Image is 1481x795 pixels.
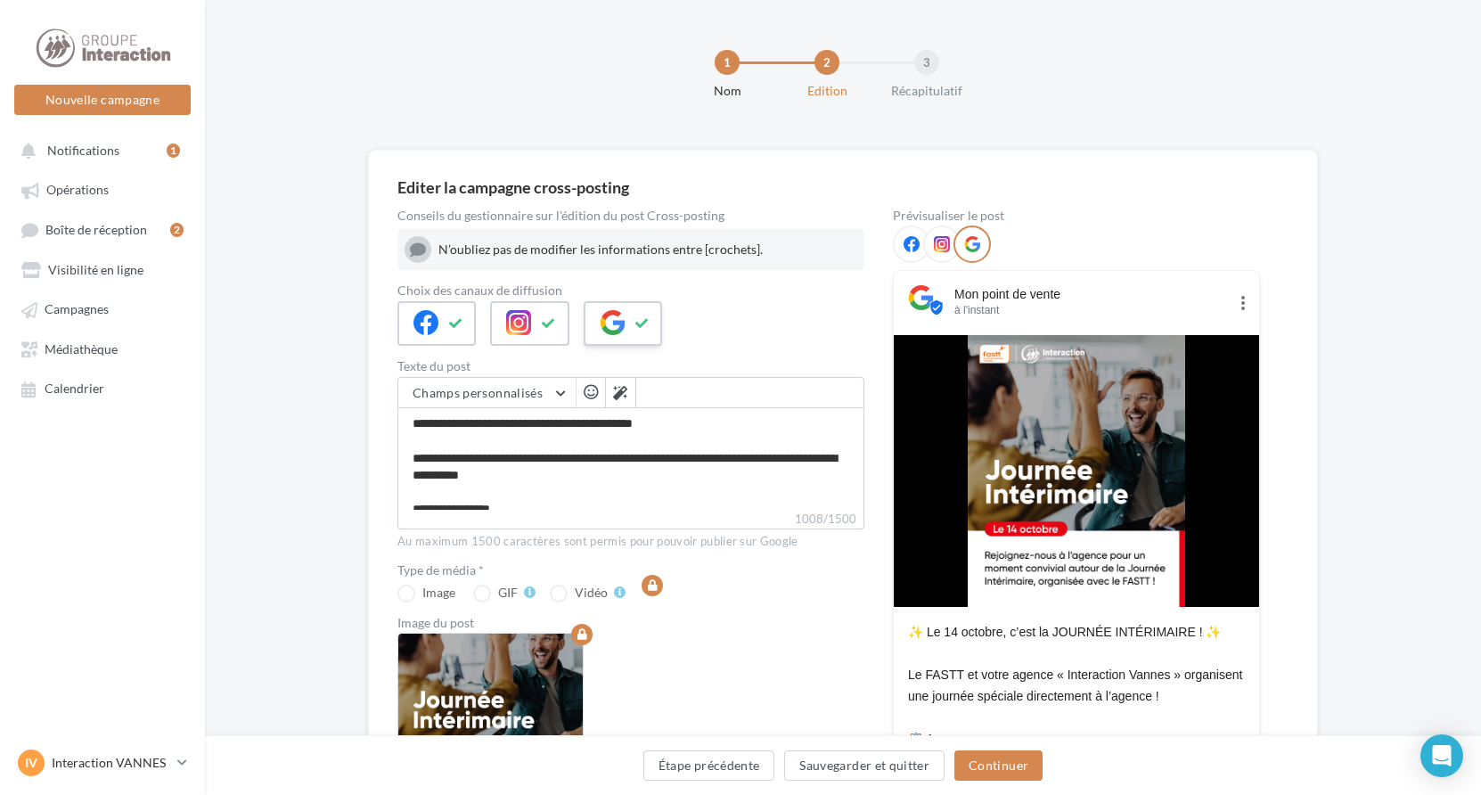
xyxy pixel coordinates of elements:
[11,332,194,365] a: Médiathèque
[25,754,37,772] span: IV
[11,173,194,205] a: Opérations
[893,209,1260,222] div: Prévisualiser le post
[398,378,576,408] button: Champs personnalisés
[397,284,864,297] label: Choix des canaux de diffusion
[413,385,543,400] span: Champs personnalisés
[770,82,884,100] div: Edition
[954,750,1043,781] button: Continuer
[11,253,194,285] a: Visibilité en ligne
[11,292,194,324] a: Campagnes
[397,534,864,550] div: Au maximum 1500 caractères sont permis pour pouvoir publier sur Google
[870,82,984,100] div: Récapitulatif
[52,754,170,772] p: Interaction VANNES
[968,335,1185,607] img: Post - Journée Intérimaire
[814,50,839,75] div: 2
[45,381,104,397] span: Calendrier
[11,134,187,166] button: Notifications 1
[438,241,857,258] div: N’oubliez pas de modifier les informations entre [crochets].
[397,564,864,577] label: Type de média *
[45,341,118,357] span: Médiathèque
[45,302,109,317] span: Campagnes
[784,750,945,781] button: Sauvegarder et quitter
[397,360,864,373] label: Texte du post
[14,746,191,780] a: IV Interaction VANNES
[397,179,629,195] div: Editer la campagne cross-posting
[48,262,143,277] span: Visibilité en ligne
[397,510,864,529] label: 1008/1500
[397,209,864,222] div: Conseils du gestionnaire sur l'édition du post Cross-posting
[643,750,775,781] button: Étape précédente
[397,617,864,629] div: Image du post
[715,50,740,75] div: 1
[670,82,784,100] div: Nom
[45,222,147,237] span: Boîte de réception
[47,143,119,158] span: Notifications
[954,303,1227,317] div: à l'instant
[11,372,194,404] a: Calendrier
[14,85,191,115] button: Nouvelle campagne
[11,213,194,246] a: Boîte de réception2
[170,223,184,237] div: 2
[1420,734,1463,777] div: Open Intercom Messenger
[914,50,939,75] div: 3
[954,285,1227,303] div: Mon point de vente
[46,183,109,198] span: Opérations
[167,143,180,158] div: 1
